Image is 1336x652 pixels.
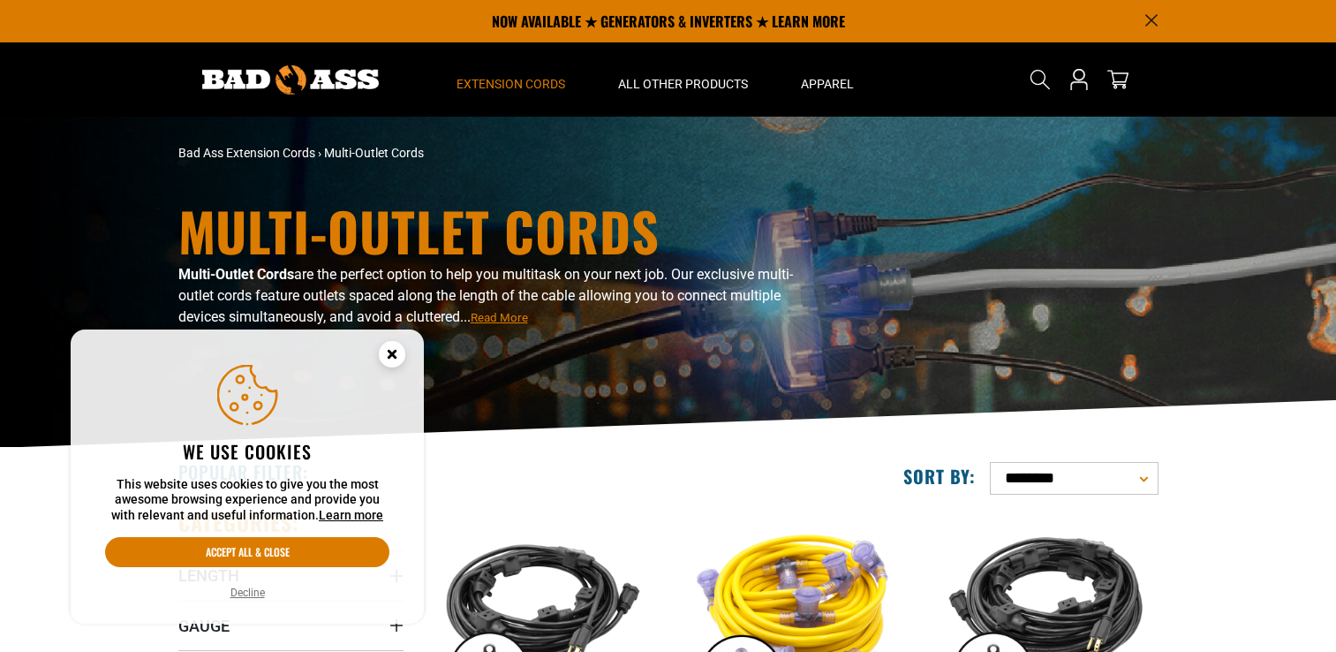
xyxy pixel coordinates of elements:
a: Bad Ass Extension Cords [178,146,315,160]
span: are the perfect option to help you multitask on your next job. Our exclusive multi-outlet cords f... [178,266,793,325]
b: Multi-Outlet Cords [178,266,294,283]
span: Extension Cords [457,76,565,92]
p: This website uses cookies to give you the most awesome browsing experience and provide you with r... [105,477,389,524]
label: Sort by: [903,465,976,488]
button: Accept all & close [105,537,389,567]
span: Multi-Outlet Cords [324,146,424,160]
summary: Search [1026,65,1054,94]
span: Read More [471,311,528,324]
summary: Apparel [774,42,880,117]
button: Decline [225,584,270,602]
summary: Extension Cords [430,42,592,117]
span: › [318,146,321,160]
h1: Multi-Outlet Cords [178,204,823,257]
a: Learn more [319,508,383,522]
h2: We use cookies [105,440,389,463]
span: Gauge [178,616,230,636]
img: Bad Ass Extension Cords [202,65,379,95]
summary: All Other Products [592,42,774,117]
nav: breadcrumbs [178,144,823,163]
aside: Cookie Consent [71,330,424,625]
span: All Other Products [618,76,748,92]
summary: Gauge [178,601,404,650]
span: Apparel [801,76,854,92]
